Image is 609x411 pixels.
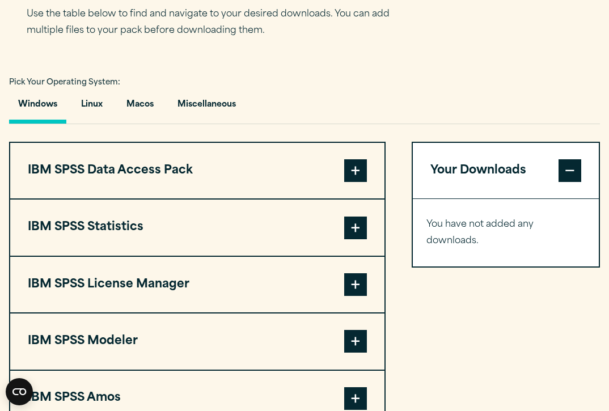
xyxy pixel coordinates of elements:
button: IBM SPSS Modeler [10,313,384,369]
button: Open CMP widget [6,378,33,405]
span: Pick Your Operating System: [9,79,120,86]
button: Macos [117,91,163,124]
button: Linux [72,91,112,124]
p: You have not added any downloads. [426,217,586,249]
button: Windows [9,91,66,124]
button: Miscellaneous [168,91,245,124]
p: Use the table below to find and navigate to your desired downloads. You can add multiple files to... [27,6,407,39]
button: IBM SPSS Data Access Pack [10,143,384,198]
button: Your Downloads [413,143,599,198]
button: IBM SPSS License Manager [10,257,384,312]
div: Your Downloads [413,198,599,266]
button: IBM SPSS Statistics [10,200,384,255]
